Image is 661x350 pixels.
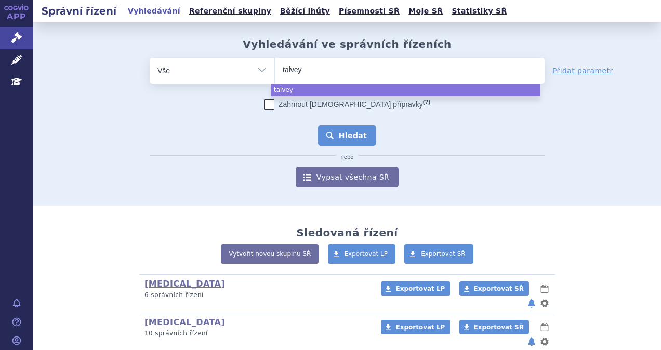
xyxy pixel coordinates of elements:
button: nastavení [539,335,550,348]
span: Exportovat LP [395,324,445,331]
button: lhůty [539,282,550,295]
a: Běžící lhůty [277,4,333,18]
p: 6 správních řízení [144,291,367,300]
span: Exportovat SŘ [421,250,466,258]
a: Přidat parametr [552,65,613,76]
h2: Vyhledávání ve správních řízeních [243,38,452,50]
li: talvey [271,84,540,96]
button: Hledat [318,125,377,146]
i: nebo [336,154,359,160]
a: Písemnosti SŘ [336,4,403,18]
h2: Správní řízení [33,4,125,18]
a: Vyhledávání [125,4,183,18]
a: Vypsat všechna SŘ [296,167,399,187]
button: lhůty [539,321,550,333]
a: Vytvořit novou skupinu SŘ [221,244,319,264]
span: Exportovat LP [345,250,388,258]
label: Zahrnout [DEMOGRAPHIC_DATA] přípravky [264,99,430,110]
button: notifikace [526,335,537,348]
a: Statistiky SŘ [448,4,510,18]
button: nastavení [539,297,550,309]
a: [MEDICAL_DATA] [144,317,225,327]
a: Exportovat SŘ [459,320,529,334]
a: Exportovat SŘ [459,281,529,296]
button: notifikace [526,297,537,309]
h2: Sledovaná řízení [296,226,398,239]
a: Referenční skupiny [186,4,274,18]
abbr: (?) [423,99,430,105]
a: [MEDICAL_DATA] [144,279,225,289]
a: Exportovat LP [328,244,396,264]
a: Exportovat LP [381,320,450,334]
a: Exportovat SŘ [404,244,473,264]
a: Moje SŘ [405,4,446,18]
a: Exportovat LP [381,281,450,296]
p: 10 správních řízení [144,329,367,338]
span: Exportovat SŘ [474,324,524,331]
span: Exportovat SŘ [474,285,524,292]
span: Exportovat LP [395,285,445,292]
